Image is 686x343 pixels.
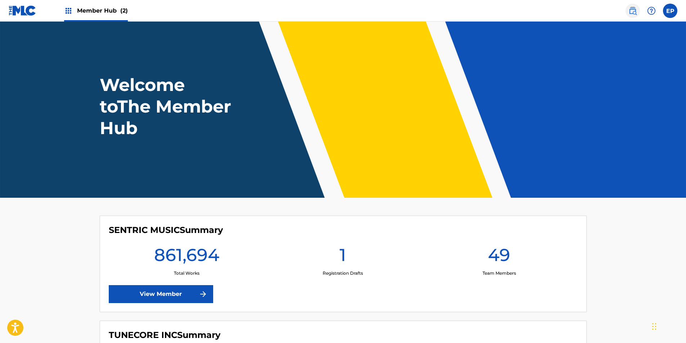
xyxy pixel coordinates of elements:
span: (2) [120,7,128,14]
span: Member Hub [77,6,128,15]
h4: SENTRIC MUSIC [109,225,223,235]
div: Help [644,4,659,18]
iframe: Chat Widget [650,308,686,343]
a: View Member [109,285,213,303]
h1: Welcome to The Member Hub [100,74,234,139]
a: Public Search [626,4,640,18]
h4: TUNECORE INC [109,330,220,340]
h1: 1 [340,244,346,270]
p: Team Members [483,270,516,276]
div: User Menu [663,4,677,18]
h1: 861,694 [154,244,219,270]
img: Top Rightsholders [64,6,73,15]
img: MLC Logo [9,5,36,16]
p: Total Works [174,270,199,276]
h1: 49 [488,244,510,270]
div: Drag [652,316,656,337]
img: search [628,6,637,15]
img: f7272a7cc735f4ea7f67.svg [199,290,207,298]
img: help [647,6,656,15]
p: Registration Drafts [323,270,363,276]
